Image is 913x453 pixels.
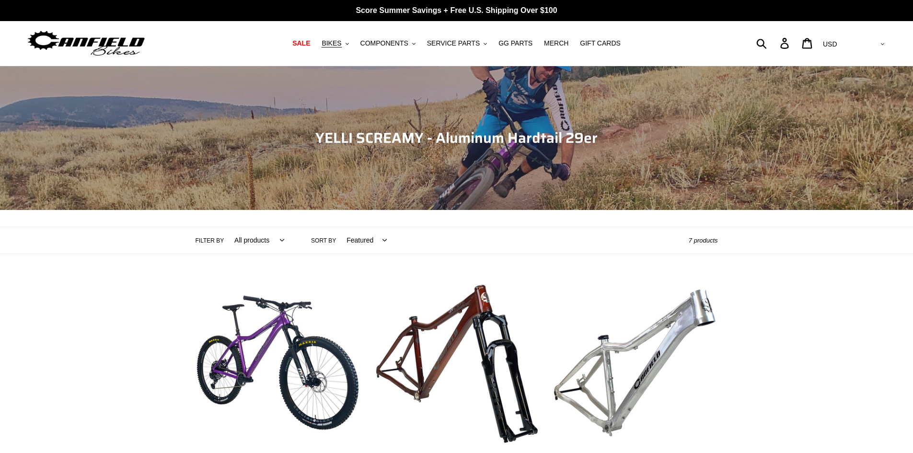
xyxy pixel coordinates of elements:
[575,37,625,50] a: GIFT CARDS
[196,236,224,245] label: Filter by
[292,39,310,47] span: SALE
[544,39,568,47] span: MERCH
[315,127,598,149] span: YELLI SCREAMY - Aluminum Hardtail 29er
[26,28,146,58] img: Canfield Bikes
[580,39,621,47] span: GIFT CARDS
[317,37,353,50] button: BIKES
[494,37,537,50] a: GG PARTS
[539,37,573,50] a: MERCH
[427,39,480,47] span: SERVICE PARTS
[288,37,315,50] a: SALE
[311,236,336,245] label: Sort by
[422,37,492,50] button: SERVICE PARTS
[356,37,420,50] button: COMPONENTS
[360,39,408,47] span: COMPONENTS
[689,237,718,244] span: 7 products
[322,39,341,47] span: BIKES
[762,33,786,54] input: Search
[498,39,532,47] span: GG PARTS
